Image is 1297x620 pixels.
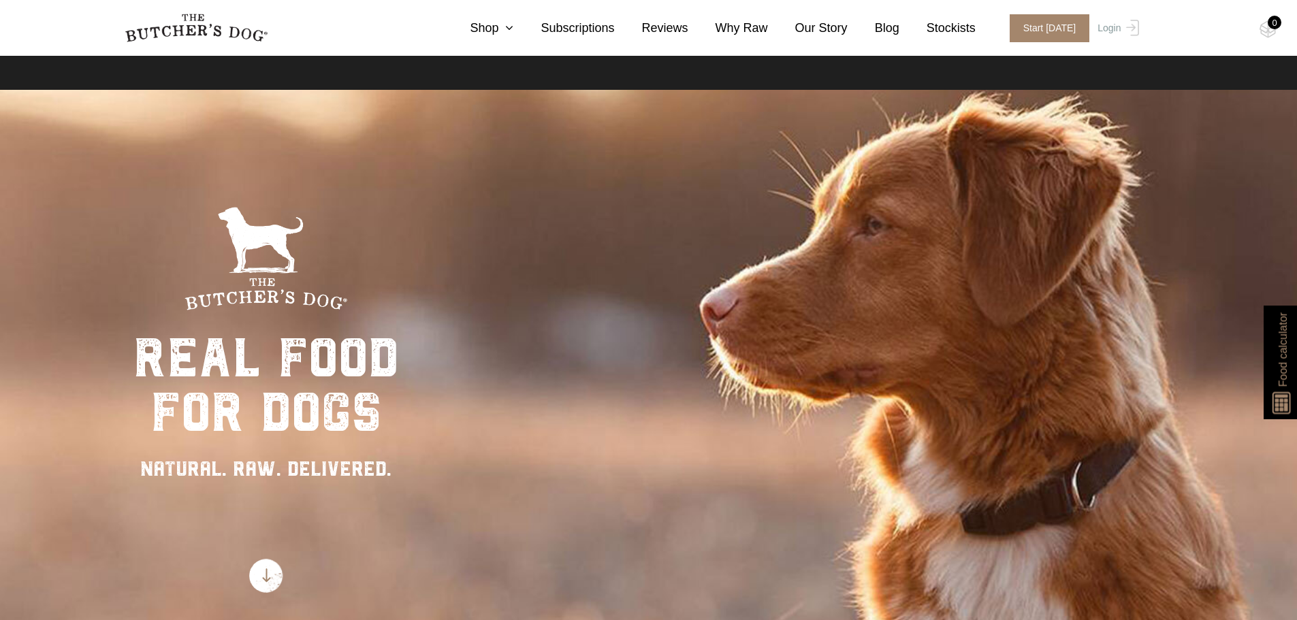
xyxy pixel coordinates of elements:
span: Start [DATE] [1010,14,1090,42]
a: Shop [443,19,513,37]
div: NATURAL. RAW. DELIVERED. [133,453,399,484]
img: TBD_Cart-Empty.png [1260,20,1277,38]
a: Blog [848,19,899,37]
a: Start [DATE] [996,14,1095,42]
a: Subscriptions [513,19,614,37]
div: 0 [1268,16,1281,29]
a: Stockists [899,19,976,37]
div: real food for dogs [133,331,399,440]
a: Our Story [768,19,848,37]
span: Food calculator [1275,312,1291,387]
a: Why Raw [688,19,768,37]
a: Login [1094,14,1138,42]
a: Reviews [615,19,688,37]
